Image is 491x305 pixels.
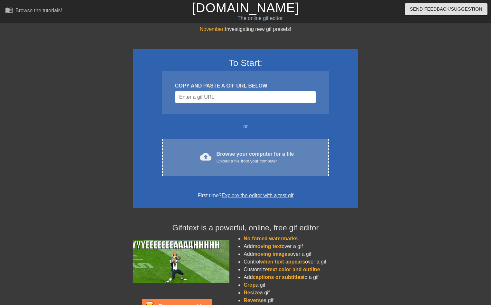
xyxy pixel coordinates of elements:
li: a gif [244,297,358,304]
span: moving text [253,244,282,249]
div: The online gif editor [167,14,354,22]
li: Add over a gif [244,250,358,258]
li: Add over a gif [244,243,358,250]
input: Username [175,91,316,103]
li: a gif [244,289,358,297]
div: COPY AND PASTE A GIF URL BELOW [175,82,316,90]
button: Send Feedback/Suggestion [405,3,487,15]
li: a gif [244,281,358,289]
span: Reverse [244,298,264,303]
span: captions or subtitles [253,274,303,280]
li: Control over a gif [244,258,358,266]
li: Customize [244,266,358,273]
span: November: [200,26,225,32]
span: text color and outline [268,267,320,272]
h4: Gifntext is a powerful, online, free gif editor [133,223,358,233]
span: when text appears [260,259,305,264]
span: Crop [244,282,255,288]
img: football_small.gif [133,240,229,283]
a: Explore the editor with a test gif [222,193,293,198]
div: Upload a file from your computer [217,158,294,164]
div: First time? [141,192,350,199]
div: Investigating new gif presets! [133,25,358,33]
span: Resize [244,290,260,295]
span: No forced watermarks [244,236,298,241]
h3: To Start: [141,58,350,69]
span: Send Feedback/Suggestion [410,5,482,13]
a: Browse the tutorials! [5,6,62,16]
span: moving images [253,251,290,257]
a: [DOMAIN_NAME] [192,1,299,15]
div: Browse the tutorials! [15,8,62,13]
span: menu_book [5,6,13,14]
span: cloud_upload [200,151,211,162]
li: Add to a gif [244,273,358,281]
div: Browse your computer for a file [217,150,294,164]
div: or [150,123,341,130]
